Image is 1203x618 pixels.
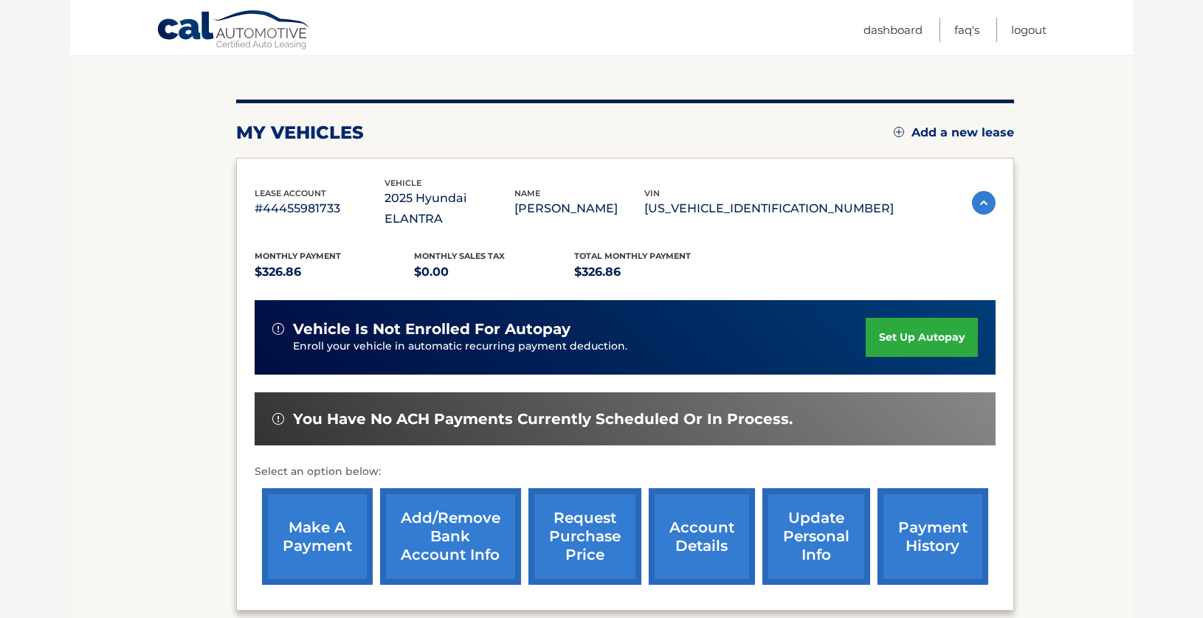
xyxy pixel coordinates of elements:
span: Monthly sales Tax [415,251,506,261]
span: lease account [255,188,326,198]
span: vehicle is not enrolled for autopay [293,320,571,338]
span: vehicle [385,178,421,188]
p: 2025 Hyundai ELANTRA [385,188,514,229]
span: Total Monthly Payment [574,251,691,261]
p: Select an option below: [255,463,996,481]
a: Cal Automotive [156,10,311,52]
span: name [514,188,540,198]
img: add.svg [894,127,904,137]
a: Dashboard [864,18,923,42]
img: accordion-active.svg [972,191,996,215]
p: Enroll your vehicle in automatic recurring payment deduction. [293,338,866,355]
p: #44455981733 [255,198,385,219]
a: payment history [878,488,988,585]
a: account details [649,488,755,585]
p: [PERSON_NAME] [514,198,644,219]
h2: my vehicles [236,122,364,144]
a: make a payment [262,488,373,585]
a: set up autopay [866,318,978,357]
a: FAQ's [954,18,979,42]
a: Add a new lease [894,125,1014,140]
span: vin [644,188,660,198]
a: Add/Remove bank account info [380,488,521,585]
img: alert-white.svg [272,323,284,335]
img: alert-white.svg [272,413,284,425]
a: request purchase price [528,488,641,585]
span: You have no ACH payments currently scheduled or in process. [293,410,793,428]
a: Logout [1011,18,1047,42]
p: [US_VEHICLE_IDENTIFICATION_NUMBER] [644,198,894,219]
span: Monthly Payment [255,251,341,261]
p: $0.00 [415,262,575,282]
p: $326.86 [255,262,415,282]
p: $326.86 [574,262,734,282]
a: update personal info [762,488,870,585]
